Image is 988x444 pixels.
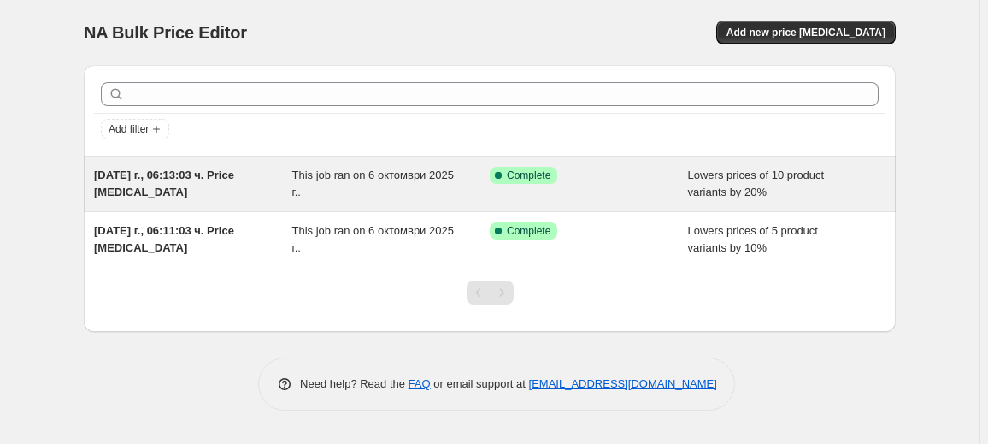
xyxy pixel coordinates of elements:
span: Lowers prices of 5 product variants by 10% [688,224,818,254]
span: Complete [507,224,550,238]
span: Need help? Read the [300,377,409,390]
span: Add new price [MEDICAL_DATA] [726,26,885,39]
span: [DATE] г., 06:11:03 ч. Price [MEDICAL_DATA] [94,224,234,254]
span: or email support at [431,377,529,390]
nav: Pagination [467,281,514,305]
span: Complete [507,169,550,182]
span: [DATE] г., 06:13:03 ч. Price [MEDICAL_DATA] [94,169,234,198]
span: This job ran on 6 октомври 2025 г.. [292,224,454,254]
a: [EMAIL_ADDRESS][DOMAIN_NAME] [529,377,717,390]
button: Add filter [101,119,169,139]
span: Add filter [109,122,149,136]
span: NA Bulk Price Editor [84,23,247,42]
button: Add new price [MEDICAL_DATA] [716,21,896,44]
span: Lowers prices of 10 product variants by 20% [688,169,825,198]
a: FAQ [409,377,431,390]
span: This job ran on 6 октомври 2025 г.. [292,169,454,198]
